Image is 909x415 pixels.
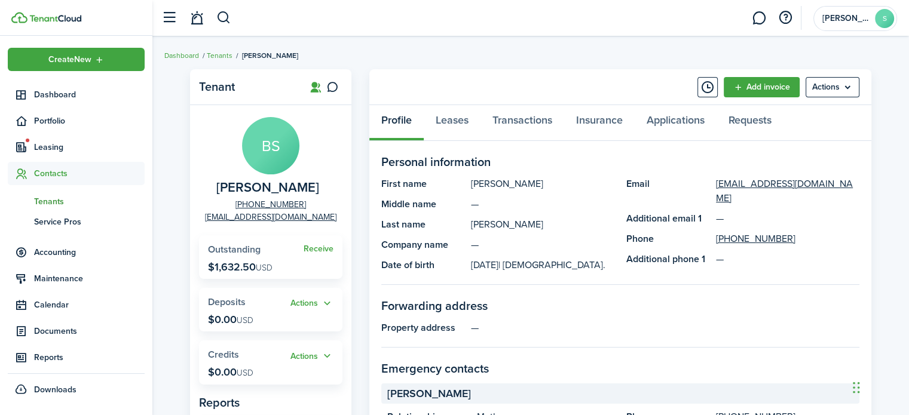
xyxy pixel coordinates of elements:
button: Timeline [697,77,718,97]
span: [PERSON_NAME] [387,386,471,402]
p: $0.00 [208,313,253,325]
a: Notifications [185,3,208,33]
a: [EMAIL_ADDRESS][DOMAIN_NAME] [716,177,859,205]
a: [EMAIL_ADDRESS][DOMAIN_NAME] [205,211,336,223]
button: Open resource center [775,8,795,28]
span: Deposits [208,295,246,309]
span: Accounting [34,246,145,259]
panel-main-section-title: Forwarding address [381,297,859,315]
a: Tenants [207,50,232,61]
span: Tenants [34,195,145,208]
a: Receive [304,244,333,254]
span: USD [256,262,273,274]
panel-main-section-title: Personal information [381,153,859,171]
span: Maintenance [34,272,145,285]
img: TenantCloud [11,12,27,23]
span: [PERSON_NAME] [242,50,298,61]
span: Create New [48,56,91,64]
a: Service Pros [8,211,145,232]
button: Actions [290,297,333,311]
panel-main-title: Phone [626,232,710,246]
panel-main-subtitle: Reports [199,394,342,411]
a: Dashboard [8,83,145,106]
button: Open menu [290,297,333,311]
span: Portfolio [34,115,145,127]
panel-main-title: Company name [381,238,465,252]
span: Downloads [34,383,76,396]
div: Drag [853,370,860,405]
span: Dashboard [34,88,145,101]
a: Messaging [748,3,770,33]
a: Transactions [480,105,564,141]
panel-main-description: [PERSON_NAME] [471,217,614,232]
span: | [DEMOGRAPHIC_DATA]. [498,258,605,272]
panel-main-title: Additional email 1 [626,211,710,226]
a: Applications [635,105,717,141]
panel-main-section-title: Emergency contacts [381,359,859,377]
panel-main-description: [DATE] [471,258,614,272]
p: $0.00 [208,366,253,378]
panel-main-title: Property address [381,321,465,335]
span: Brenda Salazar [216,180,319,195]
a: Tenants [8,191,145,211]
panel-main-title: Date of birth [381,258,465,272]
span: Calendar [34,299,145,311]
a: Requests [717,105,783,141]
panel-main-title: Additional phone 1 [626,252,710,266]
a: Dashboard [164,50,199,61]
span: Reports [34,351,145,364]
a: [PHONE_NUMBER] [235,198,306,211]
span: Leasing [34,141,145,153]
a: Insurance [564,105,635,141]
panel-main-description: — [471,321,859,335]
panel-main-title: Middle name [381,197,465,211]
span: Outstanding [208,242,261,256]
menu-btn: Actions [806,77,859,97]
panel-main-description: [PERSON_NAME] [471,177,614,191]
panel-main-title: Email [626,177,710,205]
span: USD [237,314,253,327]
panel-main-description: — [471,197,614,211]
img: TenantCloud [29,15,81,22]
avatar-text: S [875,9,894,28]
a: Add invoice [724,77,800,97]
button: Open sidebar [158,7,180,29]
button: Search [216,8,231,28]
button: Open menu [290,349,333,363]
a: [PHONE_NUMBER] [716,232,795,246]
button: Open menu [806,77,859,97]
span: USD [237,367,253,379]
panel-main-description: — [471,238,614,252]
span: Documents [34,325,145,337]
span: Credits [208,348,239,361]
a: Leases [424,105,480,141]
p: $1,632.50 [208,261,273,273]
button: Actions [290,349,333,363]
span: Contacts [34,167,145,180]
iframe: Chat Widget [849,358,909,415]
span: Service Pros [34,216,145,228]
button: Open menu [8,48,145,71]
a: Reports [8,346,145,369]
avatar-text: BS [242,117,299,174]
panel-main-title: Tenant [199,80,295,94]
span: Stephanie [822,14,870,23]
panel-main-title: First name [381,177,465,191]
panel-main-title: Last name [381,217,465,232]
